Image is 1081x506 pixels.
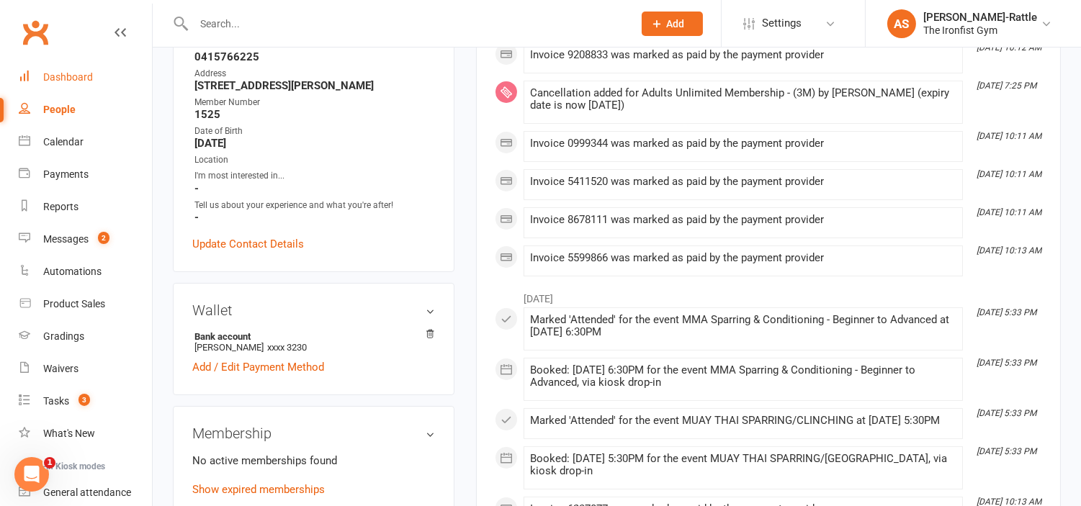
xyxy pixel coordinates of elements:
div: [PERSON_NAME]-Rattle [923,11,1037,24]
input: Search... [189,14,623,34]
div: Dashboard [43,71,93,83]
a: Messages 2 [19,223,152,256]
div: I'm most interested in... [194,169,435,183]
div: Invoice 9208833 was marked as paid by the payment provider [530,49,956,61]
h3: Membership [192,425,435,441]
div: Reports [43,201,79,212]
span: 3 [79,394,90,406]
a: Payments [19,158,152,191]
div: Member Number [194,96,435,109]
i: [DATE] 10:13 AM [977,245,1041,256]
div: Tell us about your experience and what you're after! [194,199,435,212]
a: Calendar [19,126,152,158]
div: Product Sales [43,298,105,310]
a: Gradings [19,320,152,353]
p: No active memberships found [192,452,435,469]
div: Invoice 5599866 was marked as paid by the payment provider [530,252,956,264]
div: Calendar [43,136,84,148]
div: Date of Birth [194,125,435,138]
div: AS [887,9,916,38]
strong: 1525 [194,108,435,121]
a: Update Contact Details [192,235,304,253]
div: Tasks [43,395,69,407]
div: General attendance [43,487,131,498]
div: Payments [43,168,89,180]
i: [DATE] 10:11 AM [977,207,1041,217]
strong: [STREET_ADDRESS][PERSON_NAME] [194,79,435,92]
a: Show expired memberships [192,483,325,496]
a: Add / Edit Payment Method [192,358,324,376]
strong: 0415766225 [194,50,435,63]
strong: Bank account [194,331,428,342]
div: Marked 'Attended' for the event MMA Sparring & Conditioning - Beginner to Advanced at [DATE] 6:30PM [530,314,956,338]
a: What's New [19,417,152,450]
div: Cancellation added for Adults Unlimited Membership - (3M) by [PERSON_NAME] (expiry date is now [D... [530,87,956,112]
h3: Wallet [192,302,435,318]
div: The Ironfist Gym [923,24,1037,37]
i: [DATE] 10:12 AM [977,42,1041,53]
strong: - [194,182,435,195]
i: [DATE] 5:33 PM [977,446,1036,456]
div: Waivers [43,363,79,374]
strong: - [194,211,435,224]
div: Booked: [DATE] 6:30PM for the event MMA Sparring & Conditioning - Beginner to Advanced, via kiosk... [530,364,956,389]
i: [DATE] 5:33 PM [977,408,1036,418]
div: Messages [43,233,89,245]
div: Automations [43,266,102,277]
div: Location [194,153,435,167]
a: Dashboard [19,61,152,94]
i: [DATE] 10:11 AM [977,131,1041,141]
li: [PERSON_NAME] [192,329,435,355]
div: Address [194,67,435,81]
span: xxxx 3230 [267,342,307,353]
span: 1 [44,457,55,469]
iframe: Intercom live chat [14,457,49,492]
i: [DATE] 5:33 PM [977,307,1036,317]
span: Add [667,18,685,30]
div: Invoice 0999344 was marked as paid by the payment provider [530,137,956,150]
div: People [43,104,76,115]
div: Invoice 5411520 was marked as paid by the payment provider [530,176,956,188]
li: [DATE] [495,284,1042,307]
a: Automations [19,256,152,288]
a: Clubworx [17,14,53,50]
i: [DATE] 5:33 PM [977,358,1036,368]
a: Waivers [19,353,152,385]
a: Tasks 3 [19,385,152,417]
div: Gradings [43,330,84,342]
div: Marked 'Attended' for the event MUAY THAI SPARRING/CLINCHING at [DATE] 5:30PM [530,415,956,427]
strong: [DATE] [194,137,435,150]
a: Reports [19,191,152,223]
div: Booked: [DATE] 5:30PM for the event MUAY THAI SPARRING/[GEOGRAPHIC_DATA], via kiosk drop-in [530,453,956,477]
div: What's New [43,428,95,439]
button: Add [642,12,703,36]
a: Product Sales [19,288,152,320]
a: People [19,94,152,126]
i: [DATE] 7:25 PM [977,81,1036,91]
i: [DATE] 10:11 AM [977,169,1041,179]
span: 2 [98,232,109,244]
span: Settings [762,7,802,40]
div: Invoice 8678111 was marked as paid by the payment provider [530,214,956,226]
